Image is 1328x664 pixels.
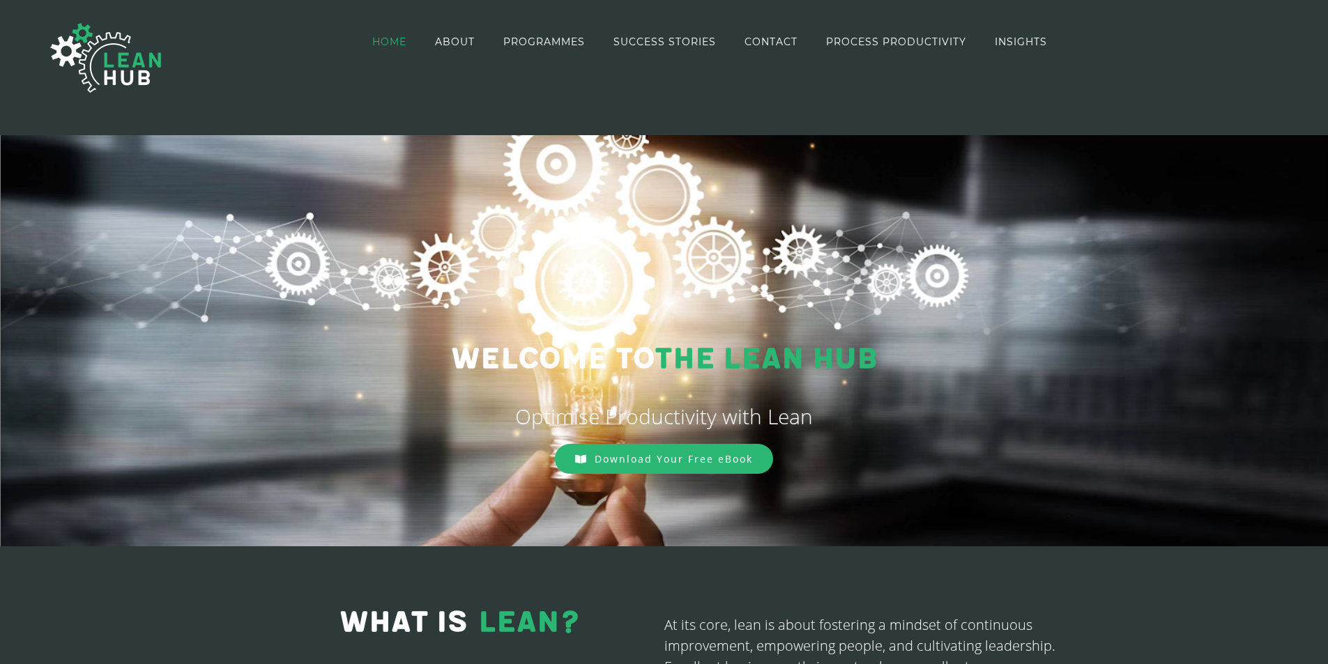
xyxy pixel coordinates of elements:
[613,1,716,82] a: SUCCESS STORIES
[36,8,176,107] img: The Lean Hub | Optimising productivity with Lean Logo
[595,452,753,465] span: Download Your Free eBook
[503,37,585,47] span: PROGRAMMES
[435,1,475,82] a: ABOUT
[372,37,406,47] span: HOME
[745,1,797,82] a: CONTACT
[503,1,585,82] a: PROGRAMMES
[745,37,797,47] span: CONTACT
[826,37,966,47] span: PROCESS PRODUCTIVITY
[451,341,655,377] span: Welcome to
[995,37,1047,47] span: INSIGHTS
[826,1,966,82] a: PROCESS PRODUCTIVITY
[995,1,1047,82] a: INSIGHTS
[613,37,716,47] span: SUCCESS STORIES
[435,37,475,47] span: ABOUT
[478,605,581,640] span: LEAN?
[372,1,406,82] a: HOME
[515,402,813,431] span: Optimise Productivity with Lean
[339,605,467,640] span: WHAT IS
[372,1,1047,82] nav: Main Menu
[655,341,877,377] span: THE LEAN HUB
[555,444,773,474] a: Download Your Free eBook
